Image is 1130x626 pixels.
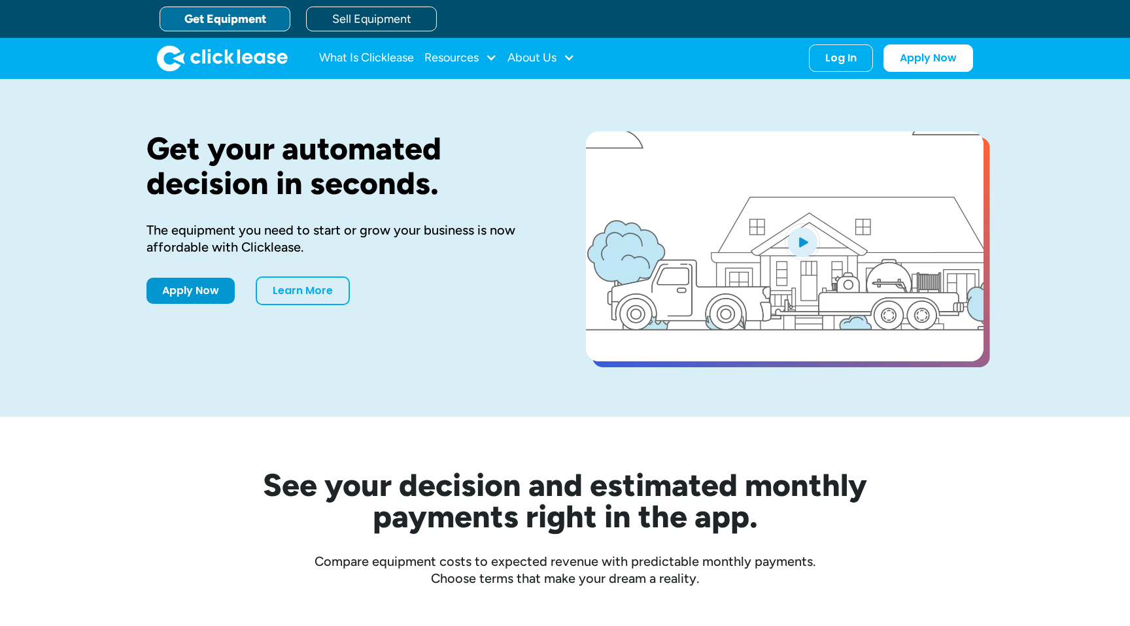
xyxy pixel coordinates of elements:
div: Resources [424,45,497,71]
a: Get Equipment [160,7,290,31]
div: Log In [825,52,857,65]
a: Learn More [256,276,350,305]
div: The equipment you need to start or grow your business is now affordable with Clicklease. [146,222,544,255]
img: Clicklease logo [157,45,288,71]
a: home [157,45,288,71]
a: Sell Equipment [306,7,437,31]
div: Compare equipment costs to expected revenue with predictable monthly payments. Choose terms that ... [146,553,984,587]
a: What Is Clicklease [319,45,414,71]
a: Apply Now [883,44,973,72]
h2: See your decision and estimated monthly payments right in the app. [199,469,931,532]
a: open lightbox [586,131,984,361]
a: Apply Now [146,278,235,304]
div: About Us [507,45,575,71]
img: Blue play button logo on a light blue circular background [785,223,820,260]
h1: Get your automated decision in seconds. [146,131,544,201]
